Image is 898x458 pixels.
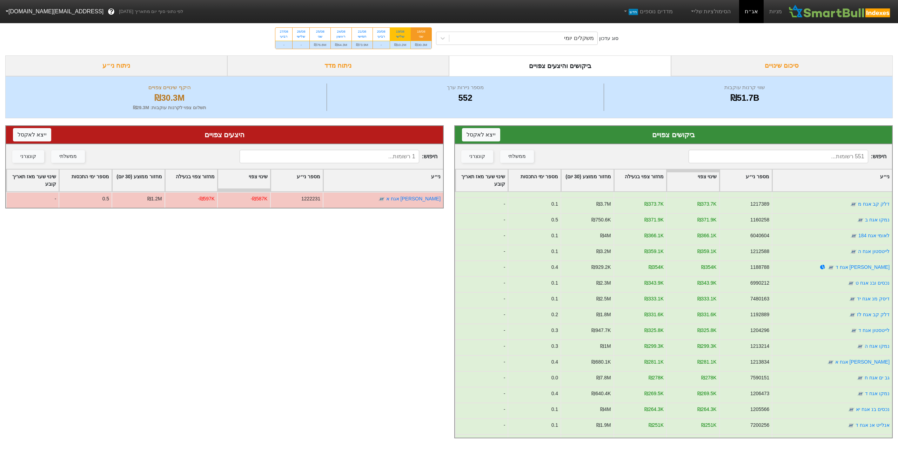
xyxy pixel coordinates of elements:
div: - [455,197,508,213]
div: 1213834 [750,358,769,366]
div: ₪359.1K [644,248,664,255]
div: שלישי [394,34,407,39]
div: 0.0 [551,374,558,381]
div: ממשלתי [508,153,526,160]
div: 1212588 [750,248,769,255]
img: tase link [857,217,864,224]
span: חיפוש : [240,150,437,163]
div: רביעי [377,34,386,39]
div: 0.2 [551,311,558,318]
div: חמישי [356,34,368,39]
div: ₪299.3K [697,343,717,350]
div: ₪333.1K [644,295,664,303]
div: ₪30.3M [411,41,431,49]
div: היקף שינויים צפויים [14,84,325,92]
div: קונצרני [20,153,36,160]
div: ₪366.1K [697,232,717,239]
div: 7200256 [750,422,769,429]
a: לייטסטון אגח ד [858,327,890,333]
div: ₪680.1K [591,358,611,366]
div: ₪251K [701,422,716,429]
div: 0.1 [551,248,558,255]
a: דלק קב אגח לז [857,312,890,317]
div: Toggle SortBy [218,170,270,191]
div: ניתוח מדד [227,55,449,76]
div: - [293,41,309,49]
div: 18/08 [415,29,427,34]
div: ראשון [335,34,347,39]
div: ₪371.9K [697,216,717,224]
div: ₪2.5M [596,295,611,303]
div: ₪1M [600,343,611,350]
div: ₪76.8M [310,41,330,49]
div: ₪373.7K [697,200,717,208]
div: ₪1.9M [596,422,611,429]
div: Toggle SortBy [7,170,59,191]
div: 0.4 [551,390,558,397]
div: ₪1M [600,437,611,445]
div: 1204296 [750,327,769,334]
img: tase link [857,374,864,381]
input: 551 רשומות... [689,150,868,163]
div: שלישי [297,34,305,39]
div: ₪929.2K [591,264,611,271]
a: דיסק מנ אגח יד [857,296,890,301]
div: 1205566 [750,406,769,413]
div: 0.5 [102,195,109,203]
div: ₪3.2M [596,248,611,255]
div: Toggle SortBy [165,170,217,191]
div: 0.1 [551,200,558,208]
img: tase link [850,201,857,208]
div: - [455,276,508,292]
a: נכסים ובנ אגח ט [856,280,890,286]
div: 0.4 [551,264,558,271]
div: 21/08 [356,29,368,34]
div: 1213214 [750,343,769,350]
div: - [455,339,508,355]
div: 0.4 [551,358,558,366]
div: Toggle SortBy [323,170,443,191]
div: 0.3 [551,327,558,334]
div: ₪371.9K [644,216,664,224]
button: ממשלתי [500,150,534,163]
div: ₪325.8K [697,327,717,334]
a: [PERSON_NAME] אגח ד [836,264,890,270]
div: ₪269.5K [697,390,717,397]
div: - [455,292,508,308]
div: 0.1 [551,232,558,239]
div: 24/08 [335,29,347,34]
span: חדש [629,9,638,15]
div: 26/08 [297,29,305,34]
div: מספר ניירות ערך [329,84,602,92]
div: ₪264.3K [697,406,717,413]
div: תשלום צפוי לקרנות עוקבות : ₪29.3M [14,104,325,111]
div: ₪251K [649,422,664,429]
div: ₪4M [600,232,611,239]
div: ₪750.6K [591,216,611,224]
div: ניתוח ני״ע [5,55,227,76]
img: tase link [850,248,857,255]
div: ₪73.9M [352,41,373,49]
button: ייצא לאקסל [13,128,51,141]
div: ₪7.8M [596,374,611,381]
div: 1160258 [750,216,769,224]
div: - [455,229,508,245]
a: נמקו אגח ב [865,217,890,223]
div: Toggle SortBy [271,170,323,191]
div: 7590151 [750,374,769,381]
div: 1206473 [750,390,769,397]
div: ₪299.3K [644,343,664,350]
div: Toggle SortBy [720,170,772,191]
div: ₪1.8M [596,311,611,318]
div: רביעי [280,34,288,39]
div: ₪10.2M [390,41,411,49]
div: Toggle SortBy [456,170,508,191]
div: - [455,387,508,403]
div: סוג עדכון [599,35,618,42]
div: 0.1 [551,279,558,287]
div: - [275,41,292,49]
div: 25/08 [314,29,326,34]
a: נכסים בנ אגח יא [856,406,890,412]
span: חיפוש : [689,150,886,163]
img: tase link [827,359,834,366]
